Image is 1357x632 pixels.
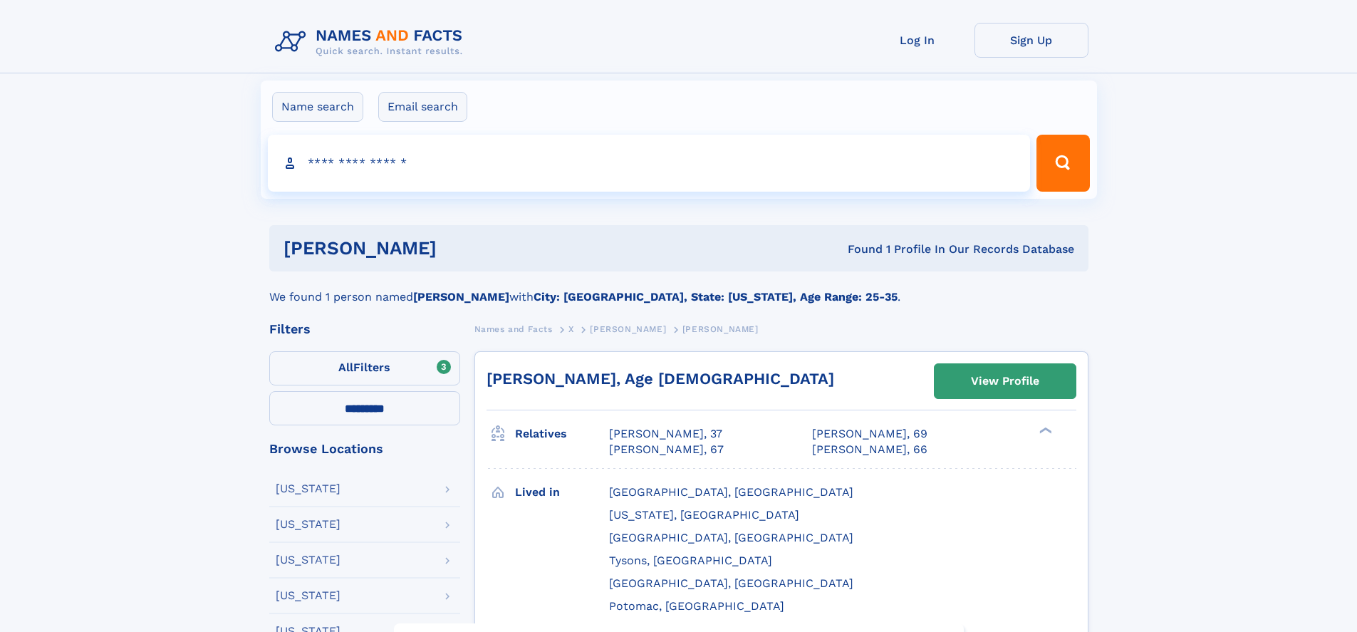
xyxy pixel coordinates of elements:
[609,442,724,457] a: [PERSON_NAME], 67
[609,531,853,544] span: [GEOGRAPHIC_DATA], [GEOGRAPHIC_DATA]
[590,324,666,334] span: [PERSON_NAME]
[609,426,722,442] a: [PERSON_NAME], 37
[413,290,509,304] b: [PERSON_NAME]
[682,324,759,334] span: [PERSON_NAME]
[338,361,353,374] span: All
[276,519,340,530] div: [US_STATE]
[276,590,340,601] div: [US_STATE]
[568,324,574,334] span: X
[590,320,666,338] a: [PERSON_NAME]
[812,426,927,442] a: [PERSON_NAME], 69
[268,135,1031,192] input: search input
[812,442,927,457] a: [PERSON_NAME], 66
[378,92,467,122] label: Email search
[971,365,1039,398] div: View Profile
[861,23,974,58] a: Log In
[276,483,340,494] div: [US_STATE]
[487,370,834,388] a: [PERSON_NAME], Age [DEMOGRAPHIC_DATA]
[609,576,853,590] span: [GEOGRAPHIC_DATA], [GEOGRAPHIC_DATA]
[609,508,799,522] span: [US_STATE], [GEOGRAPHIC_DATA]
[272,92,363,122] label: Name search
[1036,135,1089,192] button: Search Button
[568,320,574,338] a: X
[269,442,460,455] div: Browse Locations
[474,320,553,338] a: Names and Facts
[935,364,1076,398] a: View Profile
[1036,426,1053,435] div: ❯
[269,351,460,385] label: Filters
[642,242,1074,257] div: Found 1 Profile In Our Records Database
[284,239,643,257] h1: [PERSON_NAME]
[276,554,340,566] div: [US_STATE]
[269,23,474,61] img: Logo Names and Facts
[609,485,853,499] span: [GEOGRAPHIC_DATA], [GEOGRAPHIC_DATA]
[609,599,784,613] span: Potomac, [GEOGRAPHIC_DATA]
[974,23,1088,58] a: Sign Up
[609,554,772,567] span: Tysons, [GEOGRAPHIC_DATA]
[269,323,460,336] div: Filters
[269,271,1088,306] div: We found 1 person named with .
[515,480,609,504] h3: Lived in
[534,290,898,304] b: City: [GEOGRAPHIC_DATA], State: [US_STATE], Age Range: 25-35
[515,422,609,446] h3: Relatives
